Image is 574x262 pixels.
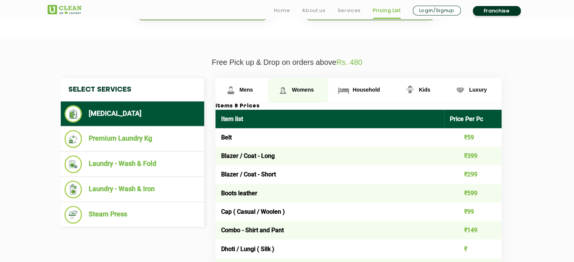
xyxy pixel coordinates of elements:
h4: Select Services [61,78,204,101]
td: Dhoti / Lungi ( Silk ) [215,239,445,258]
td: Blazer / Coat - Long [215,147,445,165]
img: Womens [276,84,289,97]
span: Womens [292,87,314,93]
h3: Items & Prices [215,103,502,110]
td: ₹99 [444,202,502,221]
span: Rs. 480 [336,58,362,66]
td: Belt [215,128,445,147]
img: Premium Laundry Kg [65,130,82,148]
span: Mens [240,87,253,93]
span: Household [352,87,380,93]
img: Dry Cleaning [65,105,82,123]
li: Laundry - Wash & Iron [65,181,200,198]
img: Luxury [454,84,467,97]
a: Login/Signup [413,6,461,15]
td: ₹399 [444,147,502,165]
a: Pricing List [373,6,401,15]
li: Premium Laundry Kg [65,130,200,148]
td: Cap ( Casual / Woolen ) [215,202,445,221]
span: Luxury [469,87,487,93]
a: About us [302,6,325,15]
img: Mens [224,84,237,97]
li: Laundry - Wash & Fold [65,155,200,173]
td: Blazer / Coat - Short [215,165,445,184]
img: UClean Laundry and Dry Cleaning [48,5,82,14]
p: Free Pick up & Drop on orders above [48,58,527,67]
td: ₹ [444,239,502,258]
li: [MEDICAL_DATA] [65,105,200,123]
td: ₹599 [444,184,502,202]
img: Household [337,84,350,97]
img: Laundry - Wash & Iron [65,181,82,198]
td: ₹149 [444,221,502,239]
img: Laundry - Wash & Fold [65,155,82,173]
li: Steam Press [65,206,200,224]
th: Price Per Pc [444,110,502,128]
a: Services [337,6,360,15]
th: Item list [215,110,445,128]
td: Combo - Shirt and Pant [215,221,445,239]
td: ₹59 [444,128,502,147]
td: Boots leather [215,184,445,202]
a: Franchise [473,6,521,16]
td: ₹299 [444,165,502,184]
span: Kids [419,87,430,93]
a: Home [274,6,290,15]
img: Steam Press [65,206,82,224]
img: Kids [403,84,417,97]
